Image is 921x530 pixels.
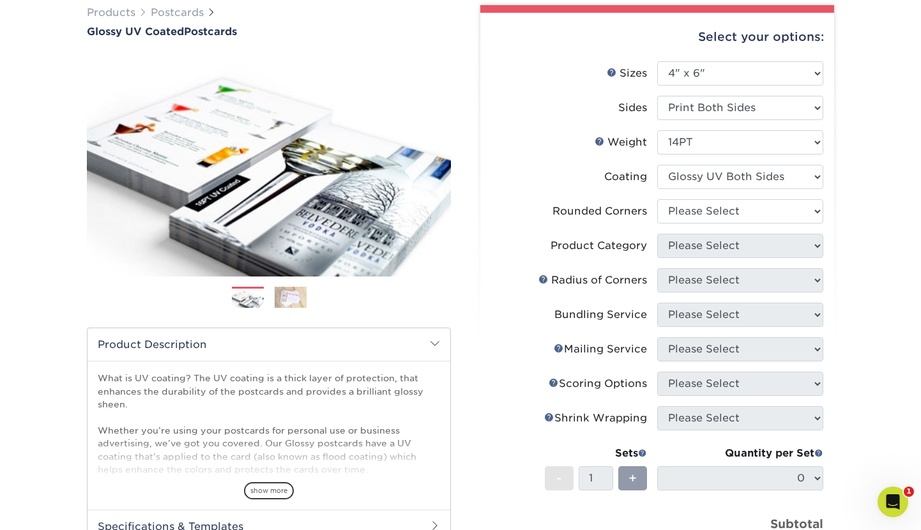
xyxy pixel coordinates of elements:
div: Quantity per Set [657,446,823,461]
a: Products [87,6,135,19]
img: Postcards 02 [275,286,307,308]
div: Product Category [551,238,647,254]
div: Scoring Options [549,376,647,391]
img: Glossy UV Coated 01 [87,39,451,291]
span: 1 [904,487,914,497]
div: Sides [618,100,647,116]
span: + [628,469,637,488]
span: show more [244,482,294,499]
a: Glossy UV CoatedPostcards [87,26,451,38]
div: Sizes [607,66,647,81]
span: Glossy UV Coated [87,26,184,38]
div: Select your options: [491,13,824,61]
h1: Postcards [87,26,451,38]
a: Postcards [151,6,204,19]
div: Coating [604,169,647,185]
iframe: Intercom live chat [878,487,908,517]
div: Bundling Service [554,307,647,322]
h2: Product Description [88,328,450,361]
span: - [556,469,562,488]
div: Shrink Wrapping [544,411,647,426]
div: Weight [595,135,647,150]
img: Postcards 01 [232,287,264,310]
div: Radius of Corners [538,273,647,288]
div: Rounded Corners [552,204,647,219]
div: Mailing Service [554,342,647,357]
div: Sets [545,446,647,461]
